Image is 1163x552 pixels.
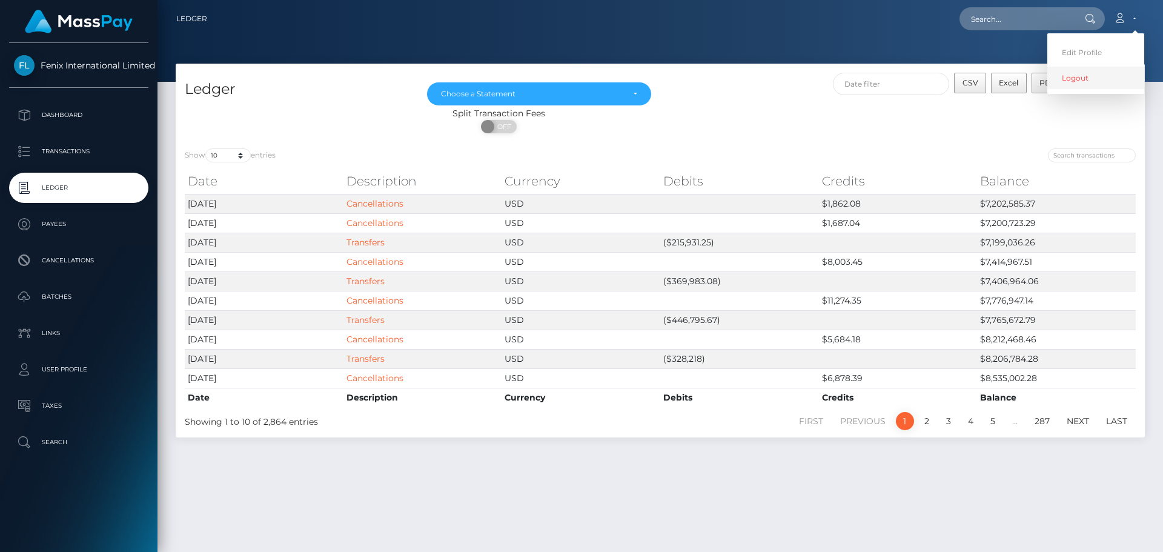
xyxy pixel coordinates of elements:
a: Cancellations [9,245,148,276]
a: Transfers [346,276,385,287]
td: $11,274.35 [819,291,978,310]
a: 5 [984,412,1002,430]
a: Cancellations [346,295,403,306]
td: $7,765,672.79 [977,310,1136,330]
th: Balance [977,388,1136,407]
td: [DATE] [185,310,343,330]
td: $8,212,468.46 [977,330,1136,349]
td: USD [502,194,660,213]
a: Search [9,427,148,457]
a: Transactions [9,136,148,167]
td: ($446,795.67) [660,310,819,330]
td: $7,202,585.37 [977,194,1136,213]
td: USD [502,233,660,252]
h4: Ledger [185,79,409,100]
td: $1,862.08 [819,194,978,213]
input: Search transactions [1048,148,1136,162]
p: Batches [14,288,144,306]
div: Split Transaction Fees [176,107,822,120]
td: [DATE] [185,271,343,291]
td: USD [502,330,660,349]
p: User Profile [14,361,144,379]
a: 3 [939,412,958,430]
a: Cancellations [346,218,403,228]
a: 2 [918,412,936,430]
a: User Profile [9,354,148,385]
th: Currency [502,388,660,407]
button: CSV [954,73,986,93]
td: USD [502,368,660,388]
a: Transfers [346,353,385,364]
a: Taxes [9,391,148,421]
td: ($369,983.08) [660,271,819,291]
td: [DATE] [185,252,343,271]
td: USD [502,310,660,330]
a: Cancellations [346,373,403,384]
td: USD [502,291,660,310]
input: Search... [959,7,1073,30]
a: 287 [1028,412,1056,430]
a: Cancellations [346,198,403,209]
a: Ledger [9,173,148,203]
p: Links [14,324,144,342]
button: Excel [991,73,1027,93]
button: Choose a Statement [427,82,651,105]
input: Date filter [833,73,950,95]
a: 1 [896,412,914,430]
p: Taxes [14,397,144,415]
td: USD [502,252,660,271]
select: Showentries [205,148,251,162]
td: [DATE] [185,349,343,368]
th: Description [343,169,502,193]
th: Credits [819,388,978,407]
span: OFF [488,120,518,133]
img: Fenix International Limited [14,55,35,76]
a: Last [1099,412,1134,430]
a: Next [1060,412,1096,430]
td: $7,776,947.14 [977,291,1136,310]
span: PDF [1039,78,1056,87]
a: Edit Profile [1047,41,1144,64]
td: $8,535,002.28 [977,368,1136,388]
a: Logout [1047,67,1144,89]
button: PDF [1032,73,1064,93]
label: Show entries [185,148,276,162]
a: Ledger [176,6,207,32]
td: $8,206,784.28 [977,349,1136,368]
td: [DATE] [185,194,343,213]
td: $7,199,036.26 [977,233,1136,252]
th: Date [185,169,343,193]
p: Cancellations [14,251,144,270]
td: USD [502,271,660,291]
div: Choose a Statement [441,89,623,99]
a: 4 [961,412,980,430]
span: Fenix International Limited [9,60,148,71]
td: [DATE] [185,213,343,233]
td: [DATE] [185,233,343,252]
p: Payees [14,215,144,233]
a: Transfers [346,237,385,248]
a: Cancellations [346,334,403,345]
td: $7,200,723.29 [977,213,1136,233]
th: Currency [502,169,660,193]
p: Transactions [14,142,144,161]
a: Cancellations [346,256,403,267]
a: Dashboard [9,100,148,130]
td: $1,687.04 [819,213,978,233]
span: CSV [963,78,978,87]
a: Batches [9,282,148,312]
th: Debits [660,388,819,407]
td: [DATE] [185,368,343,388]
td: $7,406,964.06 [977,271,1136,291]
td: $6,878.39 [819,368,978,388]
p: Ledger [14,179,144,197]
td: $5,684.18 [819,330,978,349]
th: Description [343,388,502,407]
div: Showing 1 to 10 of 2,864 entries [185,411,571,428]
td: $8,003.45 [819,252,978,271]
td: ($328,218) [660,349,819,368]
a: Links [9,318,148,348]
th: Balance [977,169,1136,193]
th: Credits [819,169,978,193]
th: Debits [660,169,819,193]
